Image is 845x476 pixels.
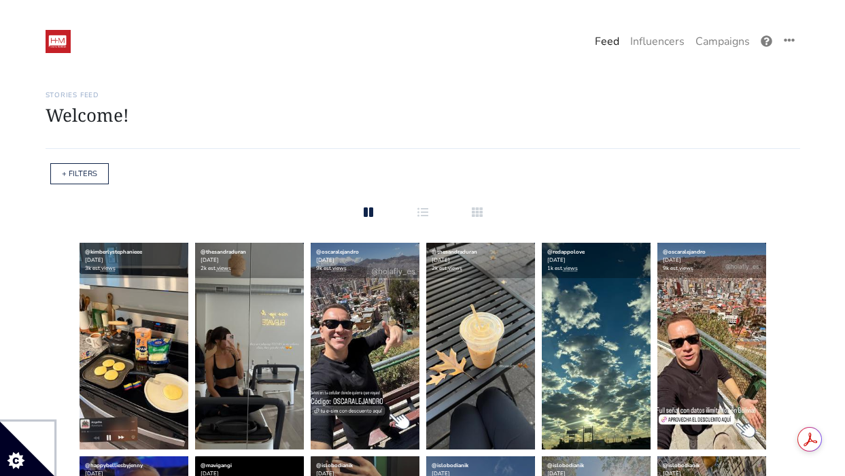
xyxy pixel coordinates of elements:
[547,462,584,469] a: @islobodianik
[657,243,766,278] div: [DATE] 9k est.
[195,243,304,278] div: [DATE] 2k est.
[217,265,231,272] a: views
[679,265,693,272] a: views
[426,243,535,278] div: [DATE] 2k est.
[663,462,700,469] a: @islobodianik
[564,265,578,272] a: views
[46,105,800,126] h1: Welcome!
[85,462,143,469] a: @happybelliesbyjenny
[432,462,468,469] a: @islobodianik
[101,265,116,272] a: views
[547,248,585,256] a: @redappolove
[46,91,800,99] h6: Stories Feed
[80,243,188,278] div: [DATE] 3k est.
[201,248,246,256] a: @thesandraduran
[448,265,462,272] a: views
[625,28,690,55] a: Influencers
[432,248,477,256] a: @thesandraduran
[542,243,651,278] div: [DATE] 1k est.
[85,248,142,256] a: @kimberlystephanieee
[62,169,97,179] a: + FILTERS
[316,462,353,469] a: @islobodianik
[201,462,232,469] a: @mavigangi
[311,243,419,278] div: [DATE] 9k est.
[332,265,347,272] a: views
[46,30,71,53] img: 19:52:48_1547236368
[663,248,706,256] a: @oscaralejandro
[316,248,359,256] a: @oscaralejandro
[589,28,625,55] a: Feed
[690,28,755,55] a: Campaigns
